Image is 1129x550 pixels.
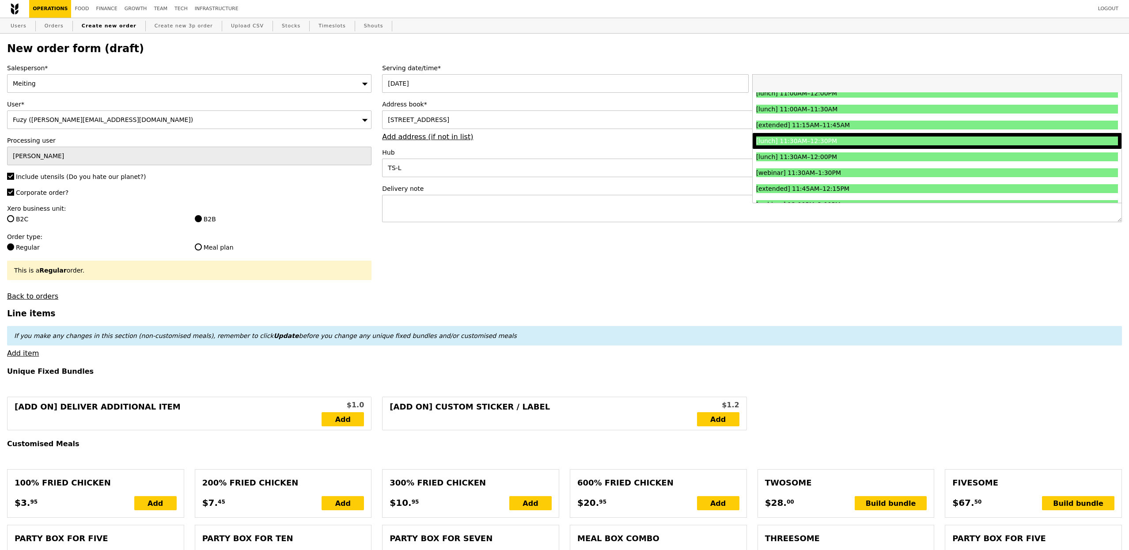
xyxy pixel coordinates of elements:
[227,18,267,34] a: Upload CSV
[974,498,982,505] span: 50
[756,152,1027,161] div: [lunch] 11:30AM–12:00PM
[195,215,202,222] input: B2B
[16,189,68,196] span: Corporate order?
[855,496,927,510] div: Build bundle
[322,412,364,426] a: Add
[41,18,67,34] a: Orders
[15,496,30,509] span: $3.
[13,80,36,87] span: Meiting
[78,18,140,34] a: Create new order
[577,532,739,545] div: Meal Box Combo
[7,64,371,72] label: Salesperson*
[599,498,606,505] span: 95
[756,184,1027,193] div: [extended] 11:45AM–12:15PM
[1042,496,1114,510] div: Build bundle
[15,477,177,489] div: 100% Fried Chicken
[11,3,19,15] img: Grain logo
[412,498,419,505] span: 95
[134,496,177,510] div: Add
[16,173,146,180] span: Include utensils (Do you hate our planet?)
[382,74,748,93] input: Serving date
[756,137,1027,145] div: [lunch] 11:30AM–12:30PM
[388,116,449,123] span: [STREET_ADDRESS]
[7,215,184,224] label: B2C
[195,215,372,224] label: B2B
[7,189,14,196] input: Corporate order?
[202,496,218,509] span: $7.
[388,164,401,171] span: TS-L
[195,243,202,250] input: Meal plan
[273,332,299,339] b: Update
[756,168,1027,177] div: [webinar] 11:30AM–1:30PM
[322,400,364,410] div: $1.0
[14,266,364,275] div: This is a order.
[7,42,1122,55] h2: New order form (draft)
[382,184,1122,193] label: Delivery note
[322,496,364,510] div: Add
[7,215,14,222] input: B2C
[509,496,552,510] div: Add
[390,496,411,509] span: $10.
[382,148,1122,157] label: Hub
[577,477,739,489] div: 600% Fried Chicken
[30,498,38,505] span: 95
[7,100,371,109] label: User*
[382,100,1122,109] label: Address book*
[390,477,552,489] div: 300% Fried Chicken
[360,18,387,34] a: Shouts
[7,173,14,180] input: Include utensils (Do you hate our planet?)
[765,532,927,545] div: Threesome
[577,496,599,509] span: $20.
[787,498,794,505] span: 00
[7,243,184,252] label: Regular
[952,496,974,509] span: $67.
[765,477,927,489] div: Twosome
[13,116,193,123] span: Fuzy ([PERSON_NAME][EMAIL_ADDRESS][DOMAIN_NAME])
[390,401,697,426] div: [Add on] Custom Sticker / Label
[14,332,517,339] em: If you make any changes in this section (non-customised meals), remember to click before you chan...
[195,243,372,252] label: Meal plan
[7,349,39,357] a: Add item
[697,496,739,510] div: Add
[15,401,322,426] div: [Add on] Deliver Additional Item
[756,121,1027,129] div: [extended] 11:15AM–11:45AM
[7,232,371,241] label: Order type:
[202,477,364,489] div: 200% Fried Chicken
[952,532,1114,545] div: Party Box for Five
[202,532,364,545] div: Party Box for Ten
[7,367,1122,376] h4: Unique Fixed Bundles
[278,18,304,34] a: Stocks
[218,498,225,505] span: 45
[7,136,371,145] label: Processing user
[765,496,787,509] span: $28.
[697,400,739,410] div: $1.2
[7,18,30,34] a: Users
[7,309,1122,318] h3: Line items
[315,18,349,34] a: Timeslots
[697,412,739,426] a: Add
[7,440,1122,448] h4: Customised Meals
[756,105,1027,114] div: [lunch] 11:00AM–11:30AM
[7,204,371,213] label: Xero business unit:
[952,477,1114,489] div: Fivesome
[7,292,58,300] a: Back to orders
[382,133,473,141] a: Add address (if not in list)
[756,89,1027,98] div: [lunch] 11:00AM–12:00PM
[7,243,14,250] input: Regular
[756,200,1027,209] div: [webinar] 12:00PM–2:00PM
[390,532,552,545] div: Party Box for Seven
[151,18,216,34] a: Create new 3p order
[15,532,177,545] div: Party Box for Five
[382,64,1122,72] label: Serving date/time*
[39,267,66,274] b: Regular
